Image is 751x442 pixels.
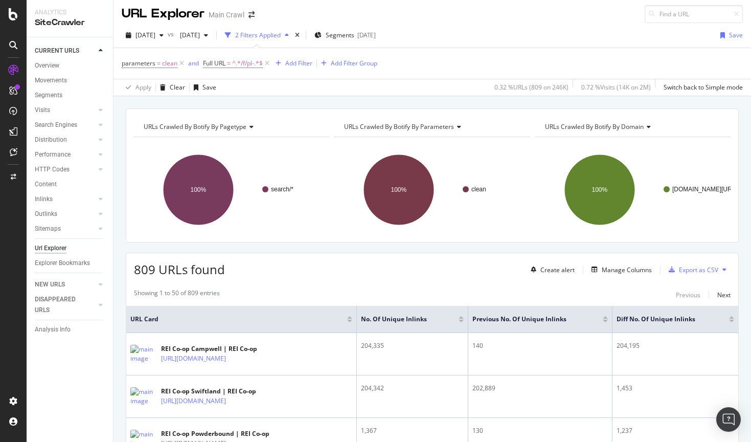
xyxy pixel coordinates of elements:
[472,384,608,393] div: 202,889
[203,59,225,68] span: Full URL
[142,119,320,135] h4: URLs Crawled By Botify By pagetype
[717,291,731,299] div: Next
[35,164,96,175] a: HTTP Codes
[161,353,226,364] a: [URL][DOMAIN_NAME]
[587,263,652,276] button: Manage Columns
[391,186,407,193] text: 100%
[35,179,57,190] div: Content
[122,5,204,23] div: URL Explorer
[716,27,743,43] button: Save
[130,387,156,406] img: main image
[35,90,62,101] div: Segments
[144,122,246,131] span: URLs Crawled By Botify By pagetype
[248,11,255,18] div: arrow-right-arrow-left
[326,31,354,39] span: Segments
[35,324,71,335] div: Analysis Info
[134,261,225,278] span: 809 URLs found
[617,384,734,393] div: 1,453
[188,58,199,68] button: and
[35,149,96,160] a: Performance
[317,57,377,70] button: Add Filter Group
[202,83,216,92] div: Save
[122,59,155,68] span: parameters
[35,120,96,130] a: Search Engines
[35,8,105,17] div: Analytics
[472,315,587,324] span: Previous No. of Unique Inlinks
[361,384,464,393] div: 204,342
[176,27,212,43] button: [DATE]
[285,59,312,68] div: Add Filter
[676,291,700,299] div: Previous
[209,10,244,20] div: Main Crawl
[271,57,312,70] button: Add Filter
[35,194,96,205] a: Inlinks
[170,83,185,92] div: Clear
[191,186,207,193] text: 100%
[35,194,53,205] div: Inlinks
[35,224,96,234] a: Sitemaps
[545,122,644,131] span: URLs Crawled By Botify By domain
[617,315,714,324] span: Diff No. of Unique Inlinks
[472,426,608,435] div: 130
[35,46,79,56] div: CURRENT URLS
[717,289,731,301] button: Next
[35,324,106,335] a: Analysis Info
[543,119,721,135] h4: URLs Crawled By Botify By domain
[156,79,185,96] button: Clear
[35,17,105,29] div: SiteCrawler
[161,387,270,396] div: REI Co-op Swiftland | REI Co-op
[535,145,731,234] svg: A chart.
[35,75,67,86] div: Movements
[35,75,106,86] a: Movements
[135,31,155,39] span: 2025 Oct. 15th
[122,27,168,43] button: [DATE]
[334,145,530,234] svg: A chart.
[161,396,226,406] a: [URL][DOMAIN_NAME]
[361,341,464,350] div: 204,335
[35,294,96,316] a: DISAPPEARED URLS
[540,266,575,274] div: Create alert
[35,60,106,71] a: Overview
[617,341,734,350] div: 204,195
[617,426,734,435] div: 1,237
[227,59,231,68] span: =
[729,31,743,39] div: Save
[176,31,200,39] span: 2025 Sep. 26th
[232,56,263,71] span: ^.*/f/pl-.*$
[494,83,568,92] div: 0.32 % URLs ( 809 on 246K )
[664,83,743,92] div: Switch back to Simple mode
[134,145,329,234] div: A chart.
[122,79,151,96] button: Apply
[471,186,486,193] text: clean
[344,122,454,131] span: URLs Crawled By Botify By parameters
[679,266,718,274] div: Export as CSV
[35,243,66,254] div: Url Explorer
[645,5,743,23] input: Find a URL
[190,79,216,96] button: Save
[331,59,377,68] div: Add Filter Group
[221,27,293,43] button: 2 Filters Applied
[162,56,177,71] span: clean
[35,243,106,254] a: Url Explorer
[35,149,71,160] div: Performance
[35,90,106,101] a: Segments
[130,315,345,324] span: URL Card
[716,407,741,432] div: Open Intercom Messenger
[659,79,743,96] button: Switch back to Simple mode
[35,294,86,316] div: DISAPPEARED URLS
[35,179,106,190] a: Content
[676,289,700,301] button: Previous
[130,345,156,363] img: main image
[602,266,652,274] div: Manage Columns
[35,258,106,269] a: Explorer Bookmarks
[472,341,608,350] div: 140
[310,27,380,43] button: Segments[DATE]
[361,426,464,435] div: 1,367
[161,429,270,438] div: REI Co-op Powderbound | REI Co-op
[134,289,220,301] div: Showing 1 to 50 of 809 entries
[188,59,199,68] div: and
[35,224,61,234] div: Sitemaps
[271,186,293,193] text: search/*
